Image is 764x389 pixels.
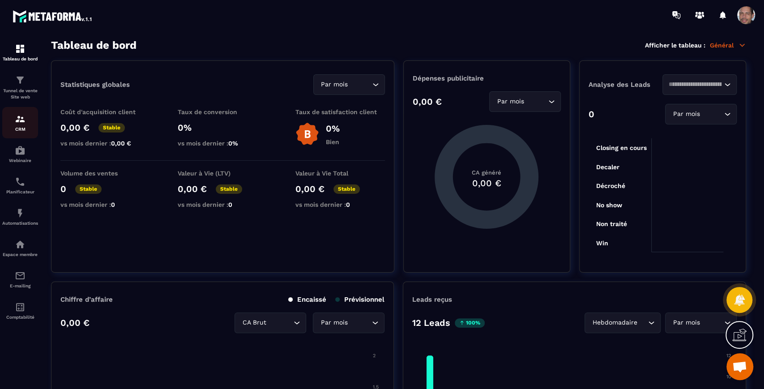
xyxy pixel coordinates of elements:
span: 0 [111,201,115,208]
img: formation [15,114,26,124]
p: Taux de conversion [178,108,267,115]
span: Hebdomadaire [590,318,639,328]
p: Prévisionnel [335,295,384,304]
a: schedulerschedulerPlanificateur [2,170,38,201]
div: Search for option [489,91,561,112]
span: Par mois [671,109,702,119]
div: Search for option [235,312,306,333]
div: Search for option [665,312,737,333]
p: 0 [60,184,66,194]
p: vs mois dernier : [60,140,150,147]
p: vs mois dernier : [60,201,150,208]
a: automationsautomationsEspace membre [2,232,38,264]
p: Taux de satisfaction client [295,108,385,115]
img: automations [15,145,26,156]
a: automationsautomationsWebinaire [2,138,38,170]
p: Encaissé [288,295,326,304]
p: Stable [75,184,102,194]
img: automations [15,208,26,218]
tspan: 2 [372,353,375,359]
tspan: Non traité [596,220,627,227]
span: Par mois [671,318,702,328]
p: Dépenses publicitaire [413,74,561,82]
p: 12 Leads [412,317,450,328]
p: Chiffre d’affaire [60,295,113,304]
p: CRM [2,127,38,132]
span: Par mois [495,97,526,107]
tspan: Win [596,239,608,247]
input: Search for option [268,318,291,328]
p: Analyse des Leads [589,81,663,89]
img: automations [15,239,26,250]
p: Tableau de bord [2,56,38,61]
div: Search for option [585,312,661,333]
p: 0,00 € [295,184,324,194]
span: 0,00 € [111,140,131,147]
input: Search for option [668,80,722,90]
p: E-mailing [2,283,38,288]
p: Général [710,41,746,49]
span: CA Brut [240,318,268,328]
img: email [15,270,26,281]
div: Search for option [665,104,737,124]
p: 100% [455,318,485,328]
p: 0% [326,123,340,134]
tspan: No show [596,201,622,209]
img: formation [15,43,26,54]
p: 0,00 € [60,317,90,328]
a: emailemailE-mailing [2,264,38,295]
tspan: Decaler [596,163,619,171]
input: Search for option [639,318,646,328]
span: 0% [228,140,238,147]
tspan: 10 [726,374,731,380]
img: scheduler [15,176,26,187]
p: vs mois dernier : [178,201,267,208]
p: Statistiques globales [60,81,130,89]
p: Afficher le tableau : [645,42,705,49]
p: 0,00 € [413,96,442,107]
img: formation [15,75,26,85]
input: Search for option [702,109,722,119]
p: vs mois dernier : [295,201,385,208]
p: Stable [333,184,360,194]
p: 0% [178,122,267,133]
input: Search for option [702,318,722,328]
p: Automatisations [2,221,38,226]
input: Search for option [350,80,370,90]
tspan: 12 [726,353,730,359]
p: 0,00 € [60,122,90,133]
p: 0 [589,109,594,120]
p: Webinaire [2,158,38,163]
img: logo [13,8,93,24]
div: Search for option [313,74,385,95]
span: 0 [228,201,232,208]
p: Coût d'acquisition client [60,108,150,115]
img: accountant [15,302,26,312]
tspan: Décroché [596,182,625,189]
a: formationformationCRM [2,107,38,138]
p: Stable [98,123,125,133]
a: automationsautomationsAutomatisations [2,201,38,232]
input: Search for option [526,97,546,107]
div: Search for option [313,312,384,333]
p: Planificateur [2,189,38,194]
p: Tunnel de vente Site web [2,88,38,100]
p: Stable [216,184,242,194]
p: Leads reçus [412,295,452,304]
p: 0,00 € [178,184,207,194]
a: accountantaccountantComptabilité [2,295,38,326]
a: Ouvrir le chat [726,353,753,380]
tspan: Closing en cours [596,144,646,152]
p: Comptabilité [2,315,38,320]
p: Valeur à Vie Total [295,170,385,177]
span: Par mois [319,80,350,90]
a: formationformationTableau de bord [2,37,38,68]
p: Valeur à Vie (LTV) [178,170,267,177]
div: Search for option [662,74,737,95]
h3: Tableau de bord [51,39,137,51]
a: formationformationTunnel de vente Site web [2,68,38,107]
span: 0 [346,201,350,208]
p: vs mois dernier : [178,140,267,147]
input: Search for option [350,318,370,328]
span: Par mois [319,318,350,328]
